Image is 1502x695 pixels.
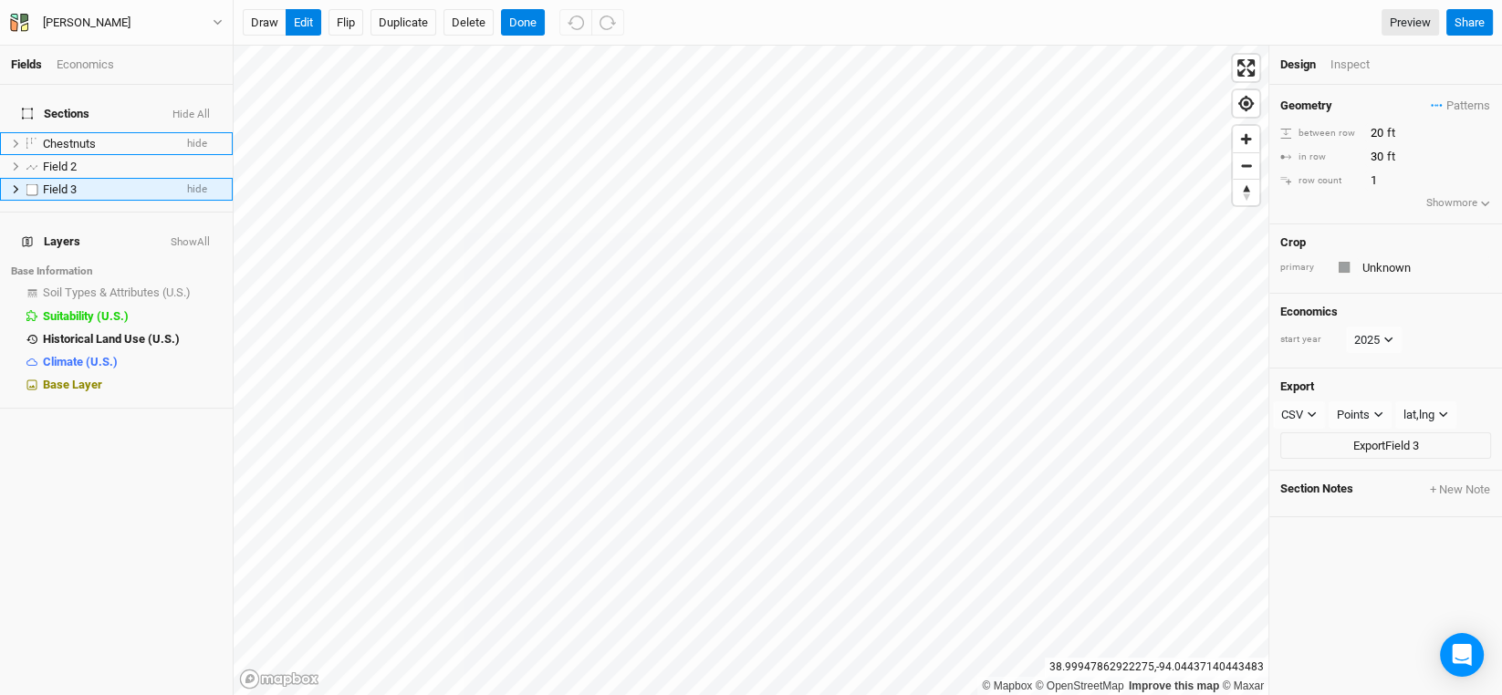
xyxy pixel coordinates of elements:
[286,9,321,36] button: edit
[1346,327,1402,354] button: 2025
[172,109,211,121] button: Hide All
[43,309,222,324] div: Suitability (U.S.)
[1280,127,1361,140] div: between row
[1280,261,1326,275] div: primary
[57,57,114,73] div: Economics
[1429,482,1491,498] button: + New Note
[1431,97,1490,115] span: Patterns
[22,234,80,249] span: Layers
[1280,333,1344,347] div: start year
[43,332,222,347] div: Historical Land Use (U.S.)
[243,9,287,36] button: draw
[43,137,172,151] div: Chestnuts
[1382,9,1439,36] a: Preview
[1280,379,1491,394] h4: Export
[1280,235,1306,250] h4: Crop
[1280,305,1491,319] h4: Economics
[443,9,494,36] button: Delete
[1425,194,1492,213] button: Showmore
[1222,679,1264,692] a: Maxar
[1233,55,1259,81] button: Enter fullscreen
[43,182,172,197] div: Field 3
[1273,401,1325,429] button: CSV
[1233,126,1259,152] button: Zoom in
[1280,482,1353,498] span: Section Notes
[1440,633,1484,677] div: Open Intercom Messenger
[1233,90,1259,117] button: Find my location
[43,309,129,323] span: Suitability (U.S.)
[982,679,1032,692] a: Mapbox
[329,9,363,36] button: Flip
[1430,96,1491,116] button: Patterns
[1280,150,1361,164] div: in row
[43,182,77,196] span: Field 3
[43,355,118,368] span: Climate (U.S.)
[43,332,180,346] span: Historical Land Use (U.S.)
[591,9,624,36] button: Redo (^Z)
[22,107,89,121] span: Sections
[43,378,102,391] span: Base Layer
[43,285,222,300] div: Soil Types & Attributes (U.S.)
[234,46,1268,695] canvas: Map
[370,9,436,36] button: Duplicate
[1280,99,1332,113] h4: Geometry
[1337,406,1370,424] div: Points
[1403,406,1434,424] div: lat,lng
[501,9,545,36] button: Done
[43,14,130,32] div: [PERSON_NAME]
[1329,401,1392,429] button: Points
[1233,180,1259,205] span: Reset bearing to north
[1330,57,1395,73] div: Inspect
[43,285,191,299] span: Soil Types & Attributes (U.S.)
[1357,256,1491,278] input: Select Crop
[1129,679,1219,692] a: Improve this map
[239,669,319,690] a: Mapbox logo
[43,378,222,392] div: Base Layer
[43,160,77,173] span: Field 2
[1280,432,1491,460] button: ExportField 3
[1233,152,1259,179] button: Zoom out
[187,178,207,201] span: hide
[11,57,42,71] a: Fields
[1233,153,1259,179] span: Zoom out
[1446,9,1493,36] button: Share
[1280,174,1361,188] div: row count
[43,160,222,174] div: Field 2
[43,355,222,369] div: Climate (U.S.)
[43,137,96,150] span: Chestnuts
[187,132,207,155] span: hide
[1281,406,1303,424] div: CSV
[170,236,211,249] button: ShowAll
[1395,401,1456,429] button: lat,lng
[559,9,592,36] button: Undo (^z)
[1045,658,1268,677] div: 38.99947862922275 , -94.04437140443483
[43,14,130,32] div: Elizabeth Crowley
[1233,179,1259,205] button: Reset bearing to north
[9,13,224,33] button: [PERSON_NAME]
[1280,57,1316,73] div: Design
[1036,679,1124,692] a: OpenStreetMap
